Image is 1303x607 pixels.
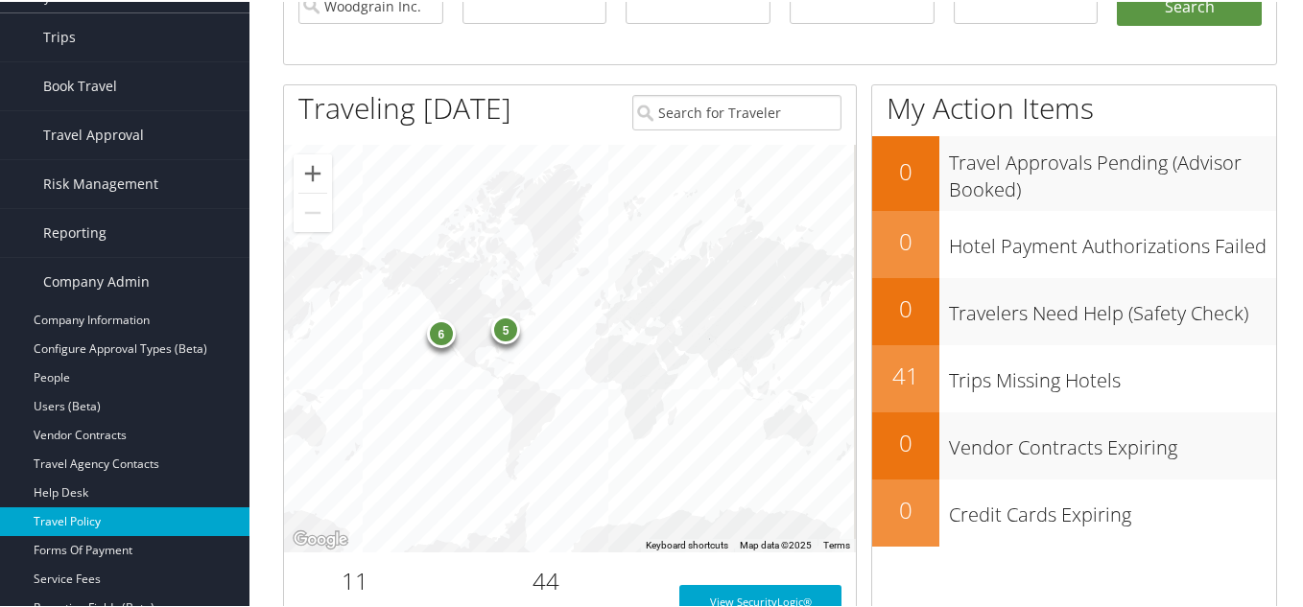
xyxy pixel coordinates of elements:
[823,538,850,549] a: Terms (opens in new tab)
[294,152,332,191] button: Zoom in
[43,207,107,255] span: Reporting
[43,109,144,157] span: Travel Approval
[872,86,1276,127] h1: My Action Items
[949,222,1276,258] h3: Hotel Payment Authorizations Failed
[872,492,939,525] h2: 0
[872,223,939,256] h2: 0
[872,153,939,186] h2: 0
[872,410,1276,478] a: 0Vendor Contracts Expiring
[872,343,1276,410] a: 41Trips Missing Hotels
[949,423,1276,459] h3: Vendor Contracts Expiring
[43,158,158,206] span: Risk Management
[298,86,511,127] h1: Traveling [DATE]
[872,134,1276,208] a: 0Travel Approvals Pending (Advisor Booked)
[949,490,1276,526] h3: Credit Cards Expiring
[632,93,841,128] input: Search for Traveler
[289,525,352,550] a: Open this area in Google Maps (opens a new window)
[491,314,520,342] div: 5
[298,563,413,595] h2: 11
[949,138,1276,201] h3: Travel Approvals Pending (Advisor Booked)
[43,256,150,304] span: Company Admin
[289,525,352,550] img: Google
[740,538,812,549] span: Map data ©2025
[949,356,1276,392] h3: Trips Missing Hotels
[872,291,939,323] h2: 0
[43,12,76,59] span: Trips
[872,276,1276,343] a: 0Travelers Need Help (Safety Check)
[872,425,939,457] h2: 0
[872,209,1276,276] a: 0Hotel Payment Authorizations Failed
[949,289,1276,325] h3: Travelers Need Help (Safety Check)
[872,358,939,390] h2: 41
[427,317,456,346] div: 6
[646,537,728,550] button: Keyboard shortcuts
[43,60,117,108] span: Book Travel
[441,563,651,595] h2: 44
[294,192,332,230] button: Zoom out
[872,478,1276,545] a: 0Credit Cards Expiring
